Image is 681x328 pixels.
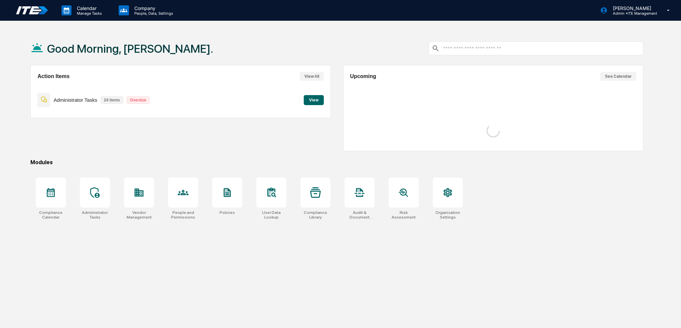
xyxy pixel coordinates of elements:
[30,159,643,166] div: Modules
[600,72,636,81] button: See Calendar
[256,210,286,220] div: User Data Lookup
[304,96,324,103] a: View
[345,210,375,220] div: Audit & Document Logs
[300,72,324,81] button: View All
[72,5,105,11] p: Calendar
[16,6,48,15] img: logo
[389,210,419,220] div: Risk Assessment
[129,5,176,11] p: Company
[168,210,198,220] div: People and Permissions
[37,73,70,79] h2: Action Items
[220,210,235,215] div: Policies
[300,210,330,220] div: Compliance Library
[607,5,657,11] p: [PERSON_NAME]
[101,96,123,104] p: 24 items
[433,210,463,220] div: Organization Settings
[350,73,376,79] h2: Upcoming
[36,210,66,220] div: Compliance Calendar
[124,210,154,220] div: Vendor Management
[607,11,657,16] p: Admin • ITE Management
[72,11,105,16] p: Manage Tasks
[47,42,213,55] h1: Good Morning, [PERSON_NAME].
[53,97,97,103] p: Administrator Tasks
[127,96,150,104] p: Overdue
[80,210,110,220] div: Administrator Tasks
[304,95,324,105] button: View
[129,11,176,16] p: People, Data, Settings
